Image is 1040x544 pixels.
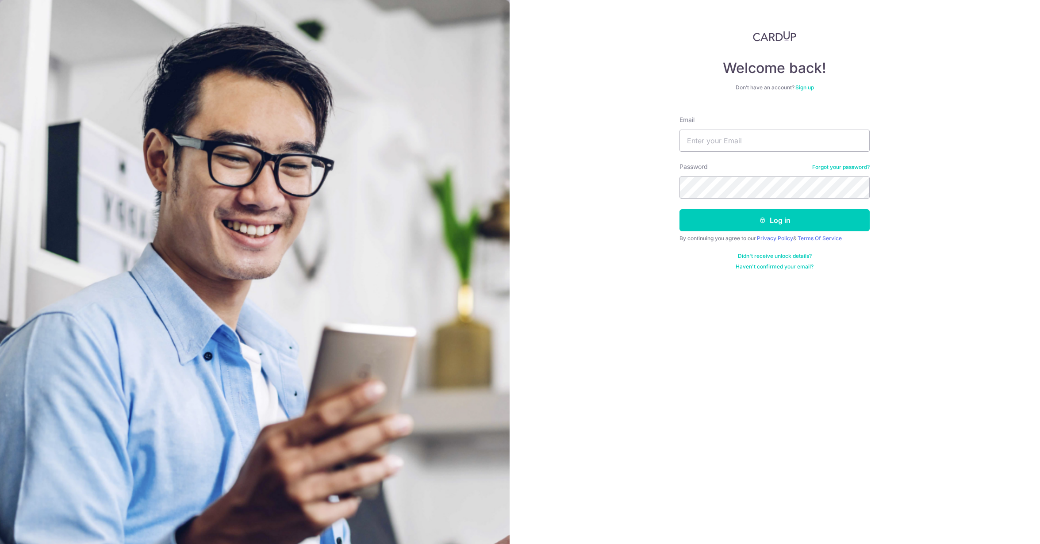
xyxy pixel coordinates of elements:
[679,209,870,231] button: Log in
[679,235,870,242] div: By continuing you agree to our &
[679,59,870,77] h4: Welcome back!
[812,164,870,171] a: Forgot your password?
[679,162,708,171] label: Password
[679,84,870,91] div: Don’t have an account?
[795,84,814,91] a: Sign up
[679,115,695,124] label: Email
[679,130,870,152] input: Enter your Email
[757,235,793,241] a: Privacy Policy
[736,263,814,270] a: Haven't confirmed your email?
[753,31,796,42] img: CardUp Logo
[738,253,812,260] a: Didn't receive unlock details?
[798,235,842,241] a: Terms Of Service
